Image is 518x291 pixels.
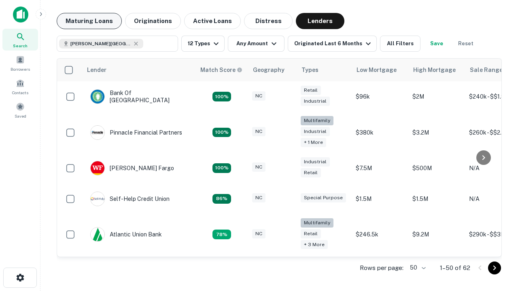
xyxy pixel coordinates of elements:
[15,113,26,119] span: Saved
[301,193,346,202] div: Special Purpose
[357,65,397,75] div: Low Mortgage
[301,127,330,136] div: Industrial
[252,162,265,172] div: NC
[408,81,465,112] td: $2M
[408,214,465,255] td: $9.2M
[70,40,131,47] span: [PERSON_NAME][GEOGRAPHIC_DATA], [GEOGRAPHIC_DATA]
[453,36,479,52] button: Reset
[91,90,104,103] img: picture
[253,65,284,75] div: Geography
[212,163,231,173] div: Matching Properties: 14, hasApolloMatch: undefined
[252,193,265,202] div: NC
[195,59,248,81] th: Capitalize uses an advanced AI algorithm to match your search with the best lender. The match sco...
[13,42,28,49] span: Search
[301,116,333,125] div: Multifamily
[248,59,297,81] th: Geography
[352,153,408,183] td: $7.5M
[212,128,231,137] div: Matching Properties: 23, hasApolloMatch: undefined
[408,153,465,183] td: $500M
[296,13,344,29] button: Lenders
[408,112,465,153] td: $3.2M
[91,126,104,139] img: picture
[294,39,373,48] div: Originated Last 6 Months
[2,76,38,97] a: Contacts
[301,138,326,147] div: + 1 more
[352,81,408,112] td: $96k
[87,65,106,75] div: Lender
[90,89,187,104] div: Bank Of [GEOGRAPHIC_DATA]
[352,183,408,214] td: $1.5M
[301,86,321,95] div: Retail
[297,59,352,81] th: Types
[212,92,231,101] div: Matching Properties: 14, hasApolloMatch: undefined
[301,157,330,167] div: Industrial
[360,263,403,273] p: Rows per page:
[301,218,333,228] div: Multifamily
[407,262,427,274] div: 50
[91,228,104,241] img: picture
[90,192,170,206] div: Self-help Credit Union
[413,65,456,75] div: High Mortgage
[125,13,181,29] button: Originations
[252,229,265,238] div: NC
[440,263,470,273] p: 1–50 of 62
[212,230,231,239] div: Matching Properties: 10, hasApolloMatch: undefined
[11,66,30,72] span: Borrowers
[184,13,241,29] button: Active Loans
[2,99,38,121] a: Saved
[2,29,38,51] a: Search
[12,89,28,96] span: Contacts
[200,65,241,74] h6: Match Score
[470,65,503,75] div: Sale Range
[228,36,284,52] button: Any Amount
[408,183,465,214] td: $1.5M
[90,125,182,140] div: Pinnacle Financial Partners
[301,240,328,249] div: + 3 more
[91,192,104,206] img: picture
[424,36,450,52] button: Save your search to get updates of matches that match your search criteria.
[252,127,265,136] div: NC
[212,194,231,204] div: Matching Properties: 11, hasApolloMatch: undefined
[252,91,265,101] div: NC
[352,214,408,255] td: $246.5k
[181,36,225,52] button: 12 Types
[13,6,28,23] img: capitalize-icon.png
[90,161,174,175] div: [PERSON_NAME] Fargo
[90,227,162,242] div: Atlantic Union Bank
[2,52,38,74] a: Borrowers
[301,168,321,177] div: Retail
[82,59,195,81] th: Lender
[200,65,242,74] div: Capitalize uses an advanced AI algorithm to match your search with the best lender. The match sco...
[57,13,122,29] button: Maturing Loans
[352,59,408,81] th: Low Mortgage
[244,13,293,29] button: Distress
[91,161,104,175] img: picture
[408,59,465,81] th: High Mortgage
[301,229,321,238] div: Retail
[288,36,377,52] button: Originated Last 6 Months
[488,261,501,274] button: Go to next page
[380,36,420,52] button: All Filters
[301,97,330,106] div: Industrial
[301,65,318,75] div: Types
[352,112,408,153] td: $380k
[478,200,518,239] iframe: Chat Widget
